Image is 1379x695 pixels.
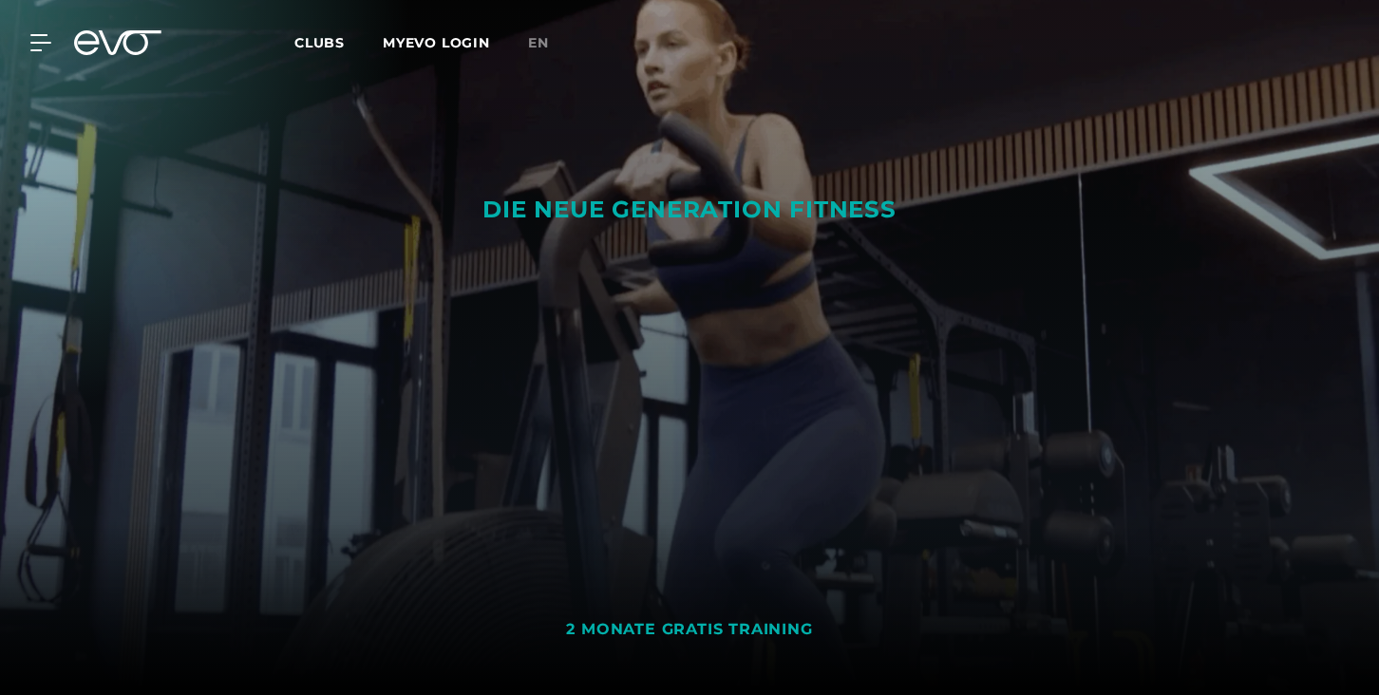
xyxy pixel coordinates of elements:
[294,34,345,51] span: Clubs
[566,620,812,640] div: 2 MONATE GRATIS TRAINING
[528,34,549,51] span: en
[294,33,383,51] a: Clubs
[528,32,572,54] a: en
[363,195,1016,225] div: DIE NEUE GENERATION FITNESS
[383,34,490,51] a: MYEVO LOGIN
